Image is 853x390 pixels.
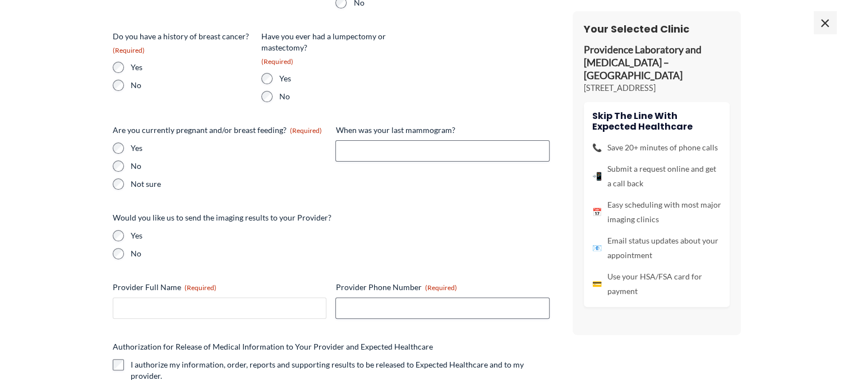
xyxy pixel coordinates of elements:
li: Submit a request online and get a call back [592,162,721,191]
span: 💳 [592,277,602,291]
label: No [131,80,252,91]
li: Easy scheduling with most major imaging clinics [592,198,721,227]
legend: Are you currently pregnant and/or breast feeding? [113,125,322,136]
label: Yes [279,73,401,84]
legend: Would you like us to send the imaging results to your Provider? [113,212,331,223]
span: 📲 [592,169,602,183]
label: Not sure [131,178,327,190]
label: Yes [131,62,252,73]
span: (Required) [290,126,322,135]
span: (Required) [261,57,293,66]
legend: Do you have a history of breast cancer? [113,31,252,55]
label: Provider Full Name [113,282,327,293]
span: 📧 [592,241,602,255]
li: Use your HSA/FSA card for payment [592,269,721,299]
span: 📞 [592,140,602,155]
label: Provider Phone Number [335,282,550,293]
label: When was your last mammogram? [335,125,550,136]
legend: Authorization for Release of Medical Information to Your Provider and Expected Healthcare [113,341,433,352]
label: No [131,248,550,259]
p: [STREET_ADDRESS] [584,82,730,94]
span: × [814,11,836,34]
span: (Required) [185,283,216,292]
label: Yes [131,143,327,154]
span: (Required) [113,46,145,54]
h3: Your Selected Clinic [584,22,730,35]
label: I authorize my information, order, reports and supporting results to be released to Expected Heal... [131,359,550,382]
span: (Required) [425,283,457,292]
label: No [131,160,327,172]
li: Save 20+ minutes of phone calls [592,140,721,155]
h4: Skip the line with Expected Healthcare [592,111,721,132]
li: Email status updates about your appointment [592,233,721,263]
label: Yes [131,230,550,241]
legend: Have you ever had a lumpectomy or mastectomy? [261,31,401,66]
label: No [279,91,401,102]
span: 📅 [592,205,602,219]
p: Providence Laboratory and [MEDICAL_DATA] – [GEOGRAPHIC_DATA] [584,44,730,82]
